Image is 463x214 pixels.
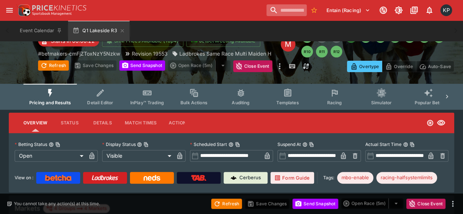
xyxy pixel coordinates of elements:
span: InPlay™ Trading [130,100,164,105]
p: Revision 19553 [132,50,168,57]
button: Copy To Clipboard [235,142,240,147]
button: Copy To Clipboard [143,142,149,147]
button: Send Snapshot [119,60,165,71]
button: Select Tenant [322,4,374,16]
div: Open [15,150,86,162]
span: Popular Bets [414,100,442,105]
button: Suspend AtCopy To Clipboard [302,142,307,147]
img: TabNZ [191,175,206,181]
img: PriceKinetics Logo [16,3,31,18]
a: Cerberus [224,172,268,184]
svg: Visible [437,119,445,127]
button: Actual Start TimeCopy To Clipboard [403,142,408,147]
button: Close Event [233,60,272,72]
p: Override [394,63,412,70]
button: R12 [331,46,342,57]
button: Overtype [347,61,382,72]
span: Bulk Actions [180,100,208,105]
a: Form Guide [270,172,314,184]
img: Ladbrokes [92,175,118,181]
p: Auto-Save [428,63,451,70]
p: You cannot take any action(s) at this time. [14,200,100,207]
button: Kedar Pandit [438,2,454,18]
button: Refresh [211,199,242,209]
button: Scheduled StartCopy To Clipboard [228,142,234,147]
div: split button [341,198,403,209]
button: R11 [316,46,328,57]
span: racing-halfsystemlimits [376,174,437,181]
button: Event Calendar [15,20,67,41]
button: Refresh [38,60,69,71]
p: Suspend At [277,141,301,147]
button: Override [382,61,416,72]
button: Toggle light/dark mode [392,4,405,17]
button: Match Times [119,114,163,132]
button: R10 [301,46,313,57]
button: Notifications [423,4,436,17]
img: Neds [143,175,160,181]
p: Ladbrokes Same Race Multi Maiden H [179,50,271,57]
button: Copy To Clipboard [55,142,60,147]
button: Connected to PK [377,4,390,17]
p: Display Status [102,141,135,147]
button: Details [86,114,119,132]
div: Betting Target: cerberus [376,172,437,184]
img: Cerberus [231,175,236,181]
div: Start From [347,61,454,72]
span: Auditing [232,100,250,105]
span: Racing [327,100,342,105]
div: Kedar Pandit [440,4,452,16]
p: Betting Status [15,141,47,147]
p: Overtype [359,63,379,70]
input: search [266,4,307,16]
button: Close Event [406,199,445,209]
img: Betcha [45,175,71,181]
div: Edit Meeting [281,37,295,52]
button: Betting StatusCopy To Clipboard [49,142,54,147]
button: open drawer [3,4,16,17]
p: Copy To Clipboard [38,50,120,57]
button: more [275,60,284,72]
button: Documentation [407,4,421,17]
button: Display StatusCopy To Clipboard [137,142,142,147]
div: Visible [102,150,173,162]
div: split button [168,60,230,71]
button: Overview [18,114,53,132]
div: Betting Target: cerberus [337,172,373,184]
span: Templates [276,100,299,105]
p: Scheduled Start [190,141,227,147]
label: Tags: [323,172,334,184]
span: Simulator [371,100,392,105]
button: Status [53,114,86,132]
button: Copy To Clipboard [410,142,415,147]
button: No Bookmarks [308,4,320,16]
button: Auto-Save [416,61,454,72]
button: Q1 Lakeside R3 [68,20,129,41]
button: Copy To Clipboard [309,142,314,147]
p: Actual Start Time [365,141,402,147]
svg: Open [426,119,434,127]
span: mbo-enable [337,174,373,181]
label: View on : [15,172,33,184]
span: Detail Editor [87,100,113,105]
div: Ladbrokes Same Race Multi Maiden H [172,50,271,57]
nav: pagination navigation [301,31,454,57]
span: Pricing and Results [29,100,71,105]
button: Send Snapshot [292,199,338,209]
div: Event type filters [23,84,440,110]
p: Cerberus [239,174,261,181]
button: Actions [163,114,195,132]
button: more [448,199,457,208]
img: PriceKinetics [32,5,86,11]
img: Sportsbook Management [32,12,72,15]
